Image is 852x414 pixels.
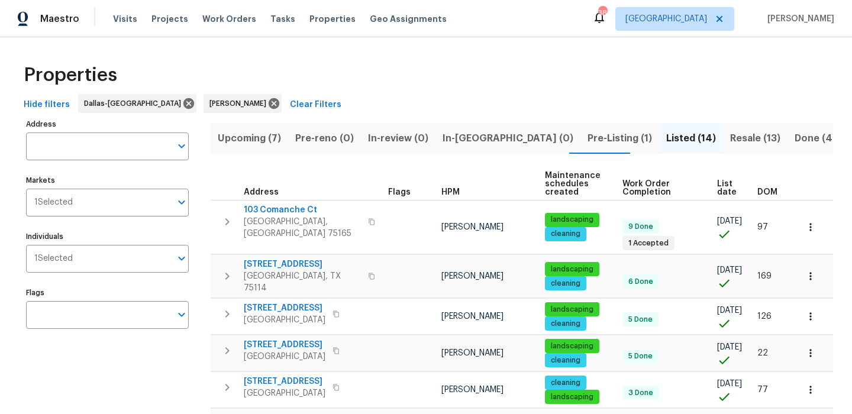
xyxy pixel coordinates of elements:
[443,130,573,147] span: In-[GEOGRAPHIC_DATA] (0)
[546,341,598,351] span: landscaping
[624,222,658,232] span: 9 Done
[34,198,73,208] span: 1 Selected
[40,13,79,25] span: Maestro
[622,180,698,196] span: Work Order Completion
[546,215,598,225] span: landscaping
[209,98,271,109] span: [PERSON_NAME]
[26,121,189,128] label: Address
[546,229,585,239] span: cleaning
[244,387,325,399] span: [GEOGRAPHIC_DATA]
[244,339,325,351] span: [STREET_ADDRESS]
[624,238,673,248] span: 1 Accepted
[441,386,504,394] span: [PERSON_NAME]
[34,254,73,264] span: 1 Selected
[26,233,189,240] label: Individuals
[717,343,742,351] span: [DATE]
[26,177,189,184] label: Markets
[598,7,606,19] div: 38
[244,216,361,240] span: [GEOGRAPHIC_DATA], [GEOGRAPHIC_DATA] 75165
[666,130,716,147] span: Listed (14)
[19,94,75,116] button: Hide filters
[244,270,361,294] span: [GEOGRAPHIC_DATA], TX 75114
[370,13,447,25] span: Geo Assignments
[546,319,585,329] span: cleaning
[244,376,325,387] span: [STREET_ADDRESS]
[388,188,411,196] span: Flags
[624,315,657,325] span: 5 Done
[441,312,504,321] span: [PERSON_NAME]
[173,194,190,211] button: Open
[545,172,602,196] span: Maintenance schedules created
[244,302,325,314] span: [STREET_ADDRESS]
[546,279,585,289] span: cleaning
[717,306,742,315] span: [DATE]
[625,13,707,25] span: [GEOGRAPHIC_DATA]
[290,98,341,112] span: Clear Filters
[285,94,346,116] button: Clear Filters
[757,312,772,321] span: 126
[546,264,598,274] span: landscaping
[730,130,780,147] span: Resale (13)
[624,388,658,398] span: 3 Done
[717,217,742,225] span: [DATE]
[202,13,256,25] span: Work Orders
[368,130,428,147] span: In-review (0)
[244,258,361,270] span: [STREET_ADDRESS]
[441,188,460,196] span: HPM
[624,277,658,287] span: 6 Done
[588,130,652,147] span: Pre-Listing (1)
[204,94,282,113] div: [PERSON_NAME]
[441,349,504,357] span: [PERSON_NAME]
[717,380,742,388] span: [DATE]
[173,250,190,267] button: Open
[244,188,279,196] span: Address
[757,223,768,231] span: 97
[244,351,325,363] span: [GEOGRAPHIC_DATA]
[763,13,834,25] span: [PERSON_NAME]
[24,69,117,81] span: Properties
[717,180,737,196] span: List date
[173,138,190,154] button: Open
[757,272,772,280] span: 169
[757,349,768,357] span: 22
[309,13,356,25] span: Properties
[244,314,325,326] span: [GEOGRAPHIC_DATA]
[26,289,189,296] label: Flags
[270,15,295,23] span: Tasks
[173,306,190,323] button: Open
[441,272,504,280] span: [PERSON_NAME]
[546,305,598,315] span: landscaping
[84,98,186,109] span: Dallas-[GEOGRAPHIC_DATA]
[624,351,657,361] span: 5 Done
[757,386,768,394] span: 77
[151,13,188,25] span: Projects
[218,130,281,147] span: Upcoming (7)
[717,266,742,274] span: [DATE]
[24,98,70,112] span: Hide filters
[441,223,504,231] span: [PERSON_NAME]
[546,378,585,388] span: cleaning
[113,13,137,25] span: Visits
[795,130,850,147] span: Done (400)
[295,130,354,147] span: Pre-reno (0)
[546,355,585,366] span: cleaning
[78,94,196,113] div: Dallas-[GEOGRAPHIC_DATA]
[546,392,598,402] span: landscaping
[244,204,361,216] span: 103 Comanche Ct
[757,188,777,196] span: DOM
